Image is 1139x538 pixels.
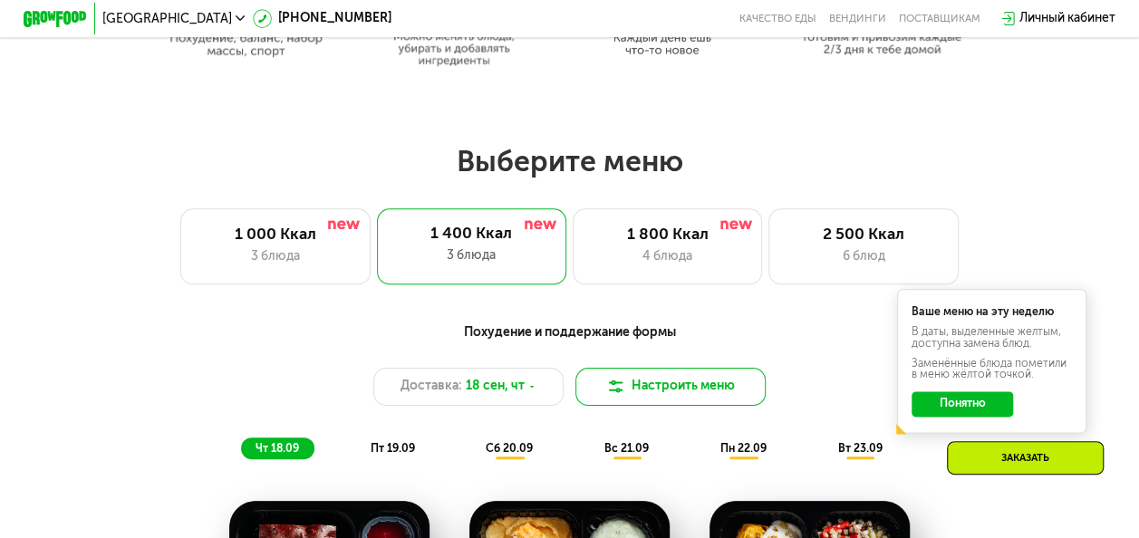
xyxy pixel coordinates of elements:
span: пн 22.09 [720,442,767,455]
div: 3 блюда [198,247,354,266]
button: Понятно [912,391,1013,417]
div: 2 500 Ккал [786,226,942,245]
div: поставщикам [899,13,980,25]
a: [PHONE_NUMBER] [253,9,391,28]
a: Качество еды [739,13,816,25]
div: 1 800 Ккал [589,226,746,245]
div: Заказать [947,441,1104,475]
div: 4 блюда [589,247,746,266]
span: вт 23.09 [837,442,882,455]
span: Доставка: [401,377,462,396]
div: Заменённые блюда пометили в меню жёлтой точкой. [912,358,1073,379]
h2: Выберите меню [51,143,1088,179]
div: В даты, выделенные желтым, доступна замена блюд. [912,326,1073,348]
button: Настроить меню [575,368,766,406]
span: [GEOGRAPHIC_DATA] [102,13,231,25]
a: Вендинги [829,13,886,25]
span: 18 сен, чт [466,377,525,396]
div: Похудение и поддержание формы [101,322,1038,342]
div: 6 блюд [786,247,942,266]
div: 1 400 Ккал [392,225,550,244]
div: 3 блюда [392,246,550,265]
span: чт 18.09 [256,442,299,455]
div: Ваше меню на эту неделю [912,306,1073,317]
span: вс 21.09 [604,442,649,455]
div: Личный кабинет [1019,9,1115,28]
span: сб 20.09 [486,442,533,455]
span: пт 19.09 [371,442,415,455]
div: 1 000 Ккал [198,226,354,245]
